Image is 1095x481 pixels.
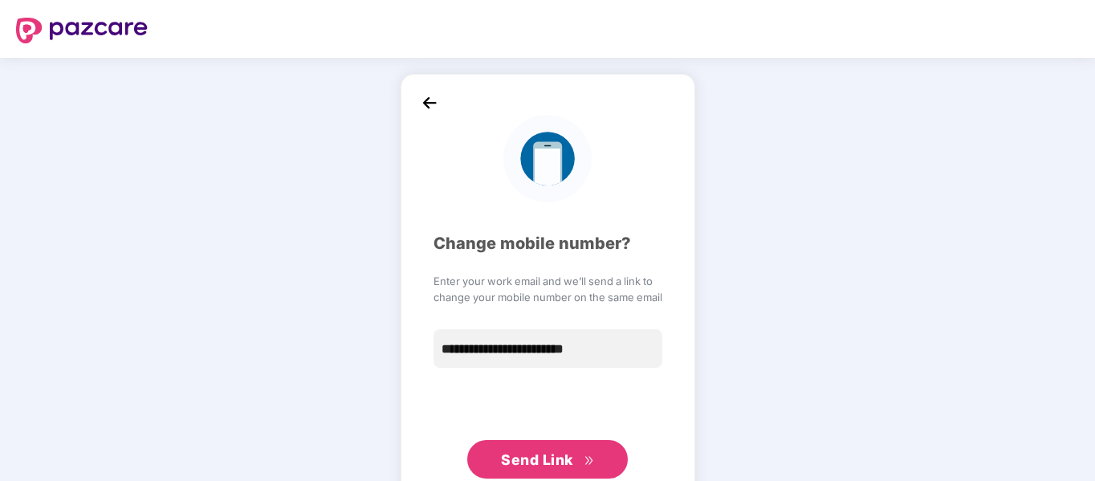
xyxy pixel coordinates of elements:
[16,18,148,43] img: logo
[584,455,594,466] span: double-right
[467,440,628,479] button: Send Linkdouble-right
[417,91,442,115] img: back_icon
[434,231,662,256] div: Change mobile number?
[434,273,662,289] span: Enter your work email and we’ll send a link to
[501,451,573,468] span: Send Link
[434,289,662,305] span: change your mobile number on the same email
[503,115,591,202] img: logo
